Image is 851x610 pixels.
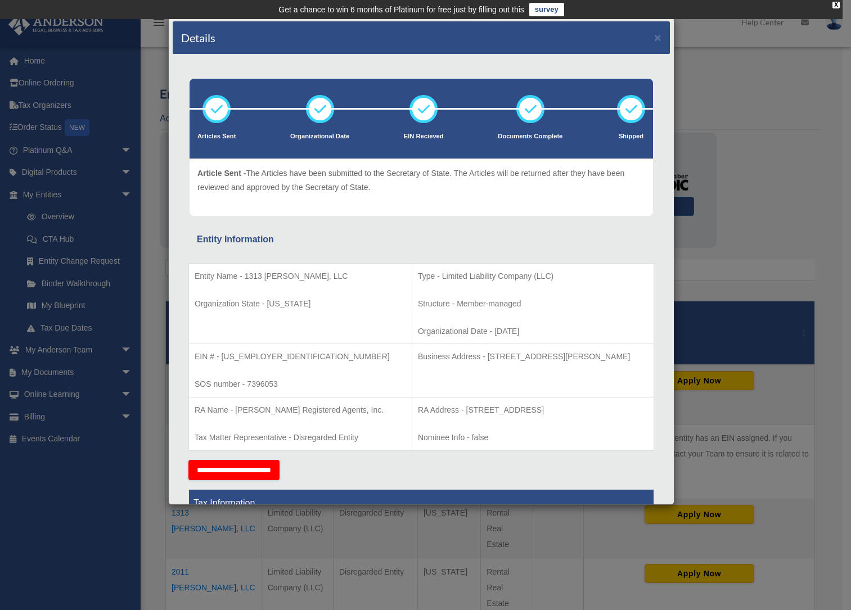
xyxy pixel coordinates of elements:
button: × [654,31,661,43]
p: Type - Limited Liability Company (LLC) [418,269,648,283]
th: Tax Information [189,490,654,517]
a: survey [529,3,564,16]
p: Organizational Date - [DATE] [418,324,648,338]
div: Get a chance to win 6 months of Platinum for free just by filling out this [278,3,524,16]
div: Entity Information [197,232,646,247]
p: EIN Recieved [404,131,444,142]
p: The Articles have been submitted to the Secretary of State. The Articles will be returned after t... [197,166,645,194]
span: Article Sent - [197,169,246,178]
p: Tax Matter Representative - Disregarded Entity [195,431,406,445]
p: Organizational Date [290,131,349,142]
p: Structure - Member-managed [418,297,648,311]
p: Nominee Info - false [418,431,648,445]
p: Business Address - [STREET_ADDRESS][PERSON_NAME] [418,350,648,364]
p: RA Name - [PERSON_NAME] Registered Agents, Inc. [195,403,406,417]
p: EIN # - [US_EMPLOYER_IDENTIFICATION_NUMBER] [195,350,406,364]
p: SOS number - 7396053 [195,377,406,391]
p: Documents Complete [498,131,562,142]
div: close [832,2,840,8]
p: Organization State - [US_STATE] [195,297,406,311]
p: RA Address - [STREET_ADDRESS] [418,403,648,417]
p: Articles Sent [197,131,236,142]
p: Entity Name - 1313 [PERSON_NAME], LLC [195,269,406,283]
h4: Details [181,30,215,46]
p: Shipped [617,131,645,142]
